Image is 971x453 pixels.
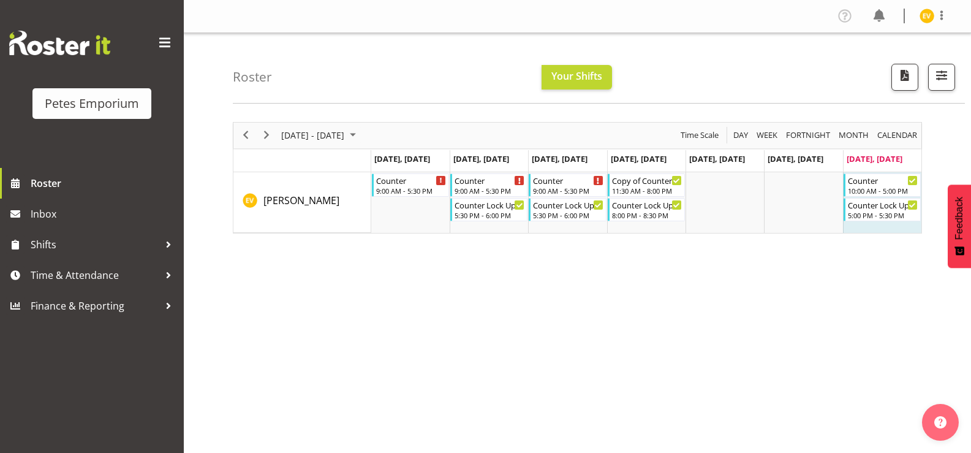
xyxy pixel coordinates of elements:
button: Filter Shifts [928,64,955,91]
div: Timeline Week of September 21, 2025 [233,122,922,234]
span: [DATE], [DATE] [532,153,588,164]
div: Eva Vailini"s event - Counter Lock Up Begin From Thursday, September 18, 2025 at 8:00:00 PM GMT+1... [608,198,685,221]
img: eva-vailini10223.jpg [920,9,934,23]
button: Feedback - Show survey [948,185,971,268]
div: Eva Vailini"s event - Counter Begin From Monday, September 15, 2025 at 9:00:00 AM GMT+12:00 Ends ... [372,173,449,197]
td: Eva Vailini resource [233,172,371,233]
div: previous period [235,123,256,148]
div: Eva Vailini"s event - Counter Begin From Sunday, September 21, 2025 at 10:00:00 AM GMT+12:00 Ends... [844,173,921,197]
button: Time Scale [679,128,721,143]
button: Your Shifts [542,65,612,89]
span: [DATE], [DATE] [847,153,902,164]
div: 10:00 AM - 5:00 PM [848,186,918,196]
span: [PERSON_NAME] [263,194,339,207]
span: Your Shifts [551,69,602,83]
span: [DATE] - [DATE] [280,128,346,143]
div: 5:30 PM - 6:00 PM [455,210,524,220]
div: Counter [376,174,446,186]
div: Eva Vailini"s event - Counter Begin From Wednesday, September 17, 2025 at 9:00:00 AM GMT+12:00 En... [529,173,606,197]
div: Eva Vailini"s event - Counter Lock Up Begin From Tuesday, September 16, 2025 at 5:30:00 PM GMT+12... [450,198,527,221]
div: Counter Lock Up [612,199,682,211]
span: Week [755,128,779,143]
button: Download a PDF of the roster according to the set date range. [891,64,918,91]
div: 11:30 AM - 8:00 PM [612,186,682,196]
button: Fortnight [784,128,833,143]
button: Next [259,128,275,143]
div: 9:00 AM - 5:30 PM [533,186,603,196]
div: Eva Vailini"s event - Copy of Counter Mid Shift Begin From Thursday, September 18, 2025 at 11:30:... [608,173,685,197]
button: Timeline Day [731,128,750,143]
div: September 15 - 21, 2025 [277,123,363,148]
span: Day [732,128,749,143]
button: Previous [238,128,254,143]
h4: Roster [233,70,272,84]
img: help-xxl-2.png [934,416,946,428]
div: 5:30 PM - 6:00 PM [533,210,603,220]
div: Counter [848,174,918,186]
div: Counter [533,174,603,186]
a: [PERSON_NAME] [263,193,339,208]
div: next period [256,123,277,148]
div: Eva Vailini"s event - Counter Begin From Tuesday, September 16, 2025 at 9:00:00 AM GMT+12:00 Ends... [450,173,527,197]
div: Counter Lock Up [533,199,603,211]
span: Time Scale [679,128,720,143]
div: 8:00 PM - 8:30 PM [612,210,682,220]
div: Eva Vailini"s event - Counter Lock Up Begin From Sunday, September 21, 2025 at 5:00:00 PM GMT+12:... [844,198,921,221]
button: September 2025 [279,128,361,143]
div: Counter Lock Up [455,199,524,211]
span: Inbox [31,205,178,223]
span: [DATE], [DATE] [374,153,430,164]
span: Month [837,128,870,143]
span: [DATE], [DATE] [689,153,745,164]
button: Timeline Month [837,128,871,143]
div: 9:00 AM - 5:30 PM [455,186,524,196]
span: calendar [876,128,918,143]
button: Timeline Week [755,128,780,143]
span: [DATE], [DATE] [768,153,823,164]
div: Eva Vailini"s event - Counter Lock Up Begin From Wednesday, September 17, 2025 at 5:30:00 PM GMT+... [529,198,606,221]
span: Shifts [31,235,159,254]
div: Counter [455,174,524,186]
span: [DATE], [DATE] [453,153,509,164]
span: Fortnight [785,128,831,143]
div: Petes Emporium [45,94,139,113]
div: Copy of Counter Mid Shift [612,174,682,186]
button: Month [875,128,920,143]
div: 5:00 PM - 5:30 PM [848,210,918,220]
span: [DATE], [DATE] [611,153,667,164]
div: 9:00 AM - 5:30 PM [376,186,446,196]
span: Feedback [954,197,965,240]
span: Time & Attendance [31,266,159,284]
table: Timeline Week of September 21, 2025 [371,172,921,233]
img: Rosterit website logo [9,31,110,55]
span: Roster [31,174,178,192]
div: Counter Lock Up [848,199,918,211]
span: Finance & Reporting [31,297,159,315]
